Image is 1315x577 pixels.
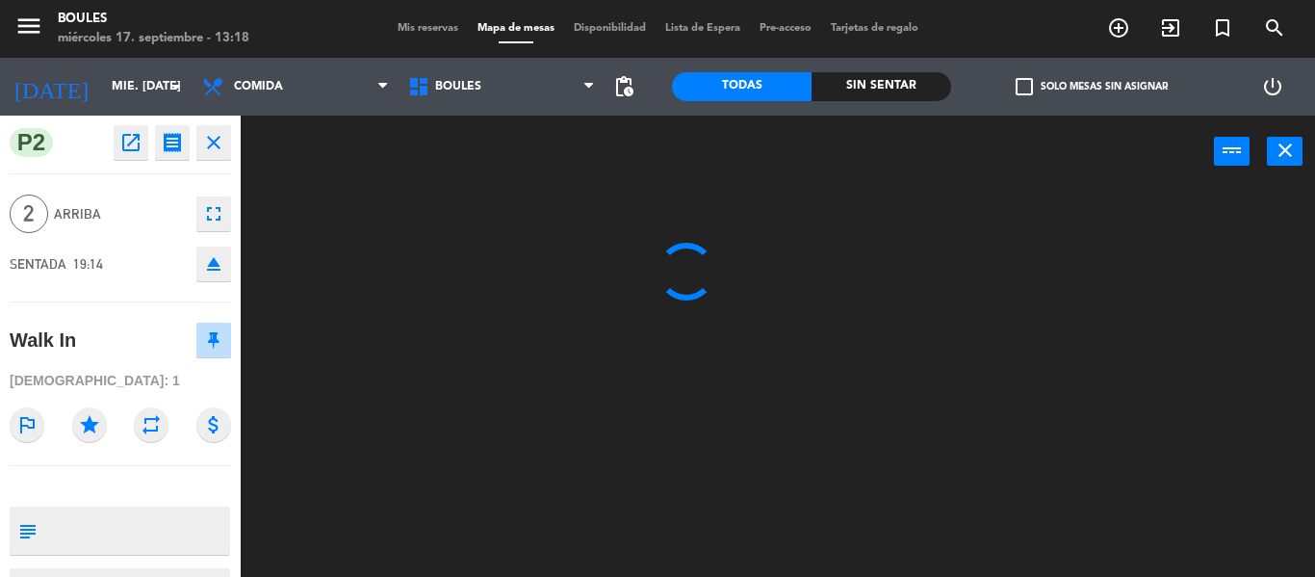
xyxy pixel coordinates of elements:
button: power_input [1214,137,1250,166]
span: WALK IN [1145,12,1197,44]
span: BUSCAR [1249,12,1301,44]
button: close [1267,137,1302,166]
div: miércoles 17. septiembre - 13:18 [58,29,249,48]
i: repeat [134,407,168,442]
span: P2 [10,128,53,157]
i: fullscreen [202,202,225,225]
i: open_in_new [119,131,142,154]
i: close [202,131,225,154]
span: Reserva especial [1197,12,1249,44]
span: pending_actions [612,75,635,98]
div: Walk In [10,325,76,356]
button: receipt [155,125,190,160]
span: Comida [234,80,283,93]
i: outlined_flag [10,407,44,442]
i: menu [14,12,43,40]
i: attach_money [196,407,231,442]
i: exit_to_app [1159,16,1182,39]
span: Tarjetas de regalo [821,23,928,34]
i: turned_in_not [1211,16,1234,39]
i: eject [202,252,225,275]
i: power_input [1221,139,1244,162]
div: Sin sentar [812,72,951,101]
div: [DEMOGRAPHIC_DATA]: 1 [10,364,231,398]
i: star [72,407,107,442]
span: RESERVAR MESA [1093,12,1145,44]
button: eject [196,247,231,281]
i: add_circle_outline [1107,16,1130,39]
i: arrow_drop_down [165,75,188,98]
span: 2 [10,195,48,233]
div: Boules [58,10,249,29]
i: search [1263,16,1286,39]
span: Disponibilidad [564,23,656,34]
span: Arriba [54,203,187,225]
button: fullscreen [196,197,231,231]
span: Mis reservas [388,23,468,34]
div: Todas [672,72,812,101]
i: subject [16,520,38,541]
label: Solo mesas sin asignar [1016,78,1168,95]
span: Lista de Espera [656,23,750,34]
i: close [1274,139,1297,162]
span: Pre-acceso [750,23,821,34]
span: 19:14 [73,256,103,272]
span: Mapa de mesas [468,23,564,34]
button: close [196,125,231,160]
i: receipt [161,131,184,154]
span: Boules [435,80,481,93]
span: check_box_outline_blank [1016,78,1033,95]
span: SENTADA [10,256,66,272]
button: open_in_new [114,125,148,160]
i: power_settings_new [1261,75,1284,98]
button: menu [14,12,43,47]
